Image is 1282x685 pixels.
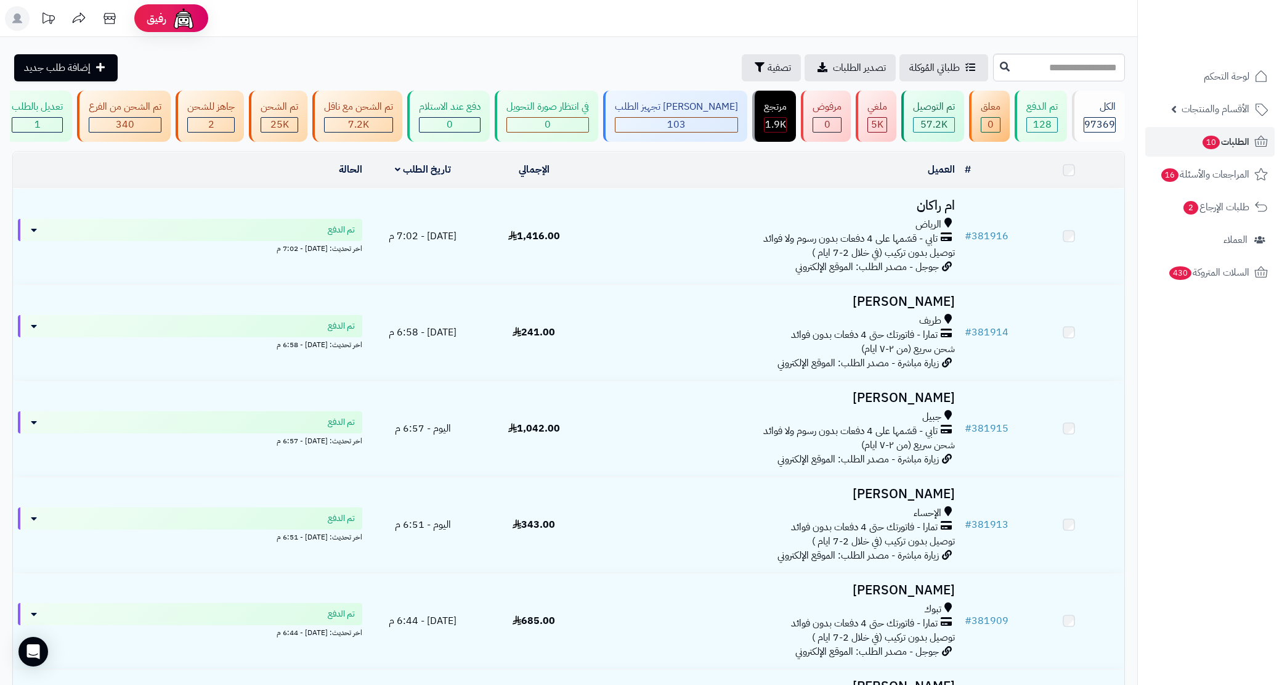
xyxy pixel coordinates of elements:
span: 340 [116,117,134,132]
div: الكل [1084,100,1116,114]
span: شحن سريع (من ٢-٧ ايام) [861,342,955,356]
span: الطلبات [1201,133,1249,150]
a: # [965,162,971,177]
span: 0 [824,117,830,132]
div: 103 [615,118,737,132]
div: تم الدفع [1026,100,1058,114]
span: زيارة مباشرة - مصدر الطلب: الموقع الإلكتروني [777,356,939,371]
a: تم التوصيل 57.2K [899,91,967,142]
a: دفع عند الاستلام 0 [405,91,492,142]
span: تابي - قسّمها على 4 دفعات بدون رسوم ولا فوائد [763,232,938,246]
span: [DATE] - 7:02 م [389,229,456,244]
a: لوحة التحكم [1145,62,1275,91]
div: تم الشحن من الفرع [89,100,161,114]
span: 1 [34,117,41,132]
div: جاهز للشحن [187,100,235,114]
span: [DATE] - 6:44 م [389,613,456,628]
h3: [PERSON_NAME] [594,583,955,597]
span: تبوك [924,602,941,617]
div: 2 [188,118,234,132]
span: 685.00 [513,613,555,628]
span: جوجل - مصدر الطلب: الموقع الإلكتروني [795,260,939,274]
div: اخر تحديث: [DATE] - 6:44 م [18,625,362,638]
a: #381913 [965,517,1008,532]
div: دفع عند الاستلام [419,100,481,114]
span: تمارا - فاتورتك حتى 4 دفعات بدون فوائد [791,617,938,631]
span: 0 [447,117,453,132]
span: 0 [545,117,551,132]
img: ai-face.png [171,6,196,31]
span: 343.00 [513,517,555,532]
div: 0 [420,118,480,132]
span: 1,416.00 [508,229,560,244]
span: 241.00 [513,325,555,340]
span: 1,042.00 [508,421,560,436]
span: تصدير الطلبات [833,60,886,75]
span: 57.2K [920,117,947,132]
span: 1.9K [765,117,786,132]
span: # [965,517,972,532]
span: تم الدفع [328,416,355,429]
div: اخر تحديث: [DATE] - 6:51 م [18,530,362,543]
span: # [965,325,972,340]
a: العميل [928,162,955,177]
a: طلبات الإرجاع2 [1145,192,1275,222]
a: تم الشحن من الفرع 340 [75,91,173,142]
a: الإجمالي [519,162,550,177]
button: تصفية [742,54,801,81]
a: #381915 [965,421,1008,436]
div: مرفوض [813,100,842,114]
span: 7.2K [348,117,369,132]
span: زيارة مباشرة - مصدر الطلب: الموقع الإلكتروني [777,548,939,563]
span: تم الدفع [328,608,355,620]
a: العملاء [1145,225,1275,255]
span: تمارا - فاتورتك حتى 4 دفعات بدون فوائد [791,328,938,342]
span: جبيل [922,410,941,424]
span: [DATE] - 6:58 م [389,325,456,340]
a: مرتجع 1.9K [750,91,798,142]
a: الحالة [339,162,362,177]
span: 10 [1203,136,1220,149]
a: تم الدفع 128 [1012,91,1069,142]
span: شحن سريع (من ٢-٧ ايام) [861,438,955,453]
div: تعديل بالطلب [12,100,63,114]
span: تم الدفع [328,320,355,332]
span: تم الدفع [328,512,355,525]
span: طلبات الإرجاع [1182,199,1249,216]
div: في انتظار صورة التحويل [506,100,589,114]
span: الأقسام والمنتجات [1182,100,1249,118]
span: تم الدفع [328,224,355,236]
span: تمارا - فاتورتك حتى 4 دفعات بدون فوائد [791,520,938,535]
span: 430 [1169,266,1191,280]
span: توصيل بدون تركيب (في خلال 2-7 ايام ) [812,245,955,260]
div: اخر تحديث: [DATE] - 6:58 م [18,337,362,350]
span: 25K [270,117,289,132]
div: 25007 [261,118,298,132]
span: 2 [208,117,214,132]
span: الإحساء [914,506,941,520]
span: السلات المتروكة [1168,264,1249,281]
span: 0 [988,117,994,132]
div: ملغي [867,100,887,114]
a: تم الشحن مع ناقل 7.2K [310,91,405,142]
div: 340 [89,118,161,132]
h3: [PERSON_NAME] [594,391,955,405]
span: المراجعات والأسئلة [1160,166,1249,183]
div: 0 [813,118,841,132]
a: تاريخ الطلب [395,162,451,177]
span: اليوم - 6:51 م [395,517,451,532]
h3: [PERSON_NAME] [594,295,955,309]
div: 7222 [325,118,392,132]
span: 5K [871,117,883,132]
span: رفيق [147,11,166,26]
img: logo-2.png [1198,33,1270,59]
div: 0 [981,118,1000,132]
span: # [965,613,972,628]
div: 57203 [914,118,954,132]
div: Open Intercom Messenger [18,637,48,667]
span: طلباتي المُوكلة [909,60,960,75]
span: 2 [1183,201,1198,215]
span: الرياض [915,218,941,232]
span: لوحة التحكم [1204,68,1249,85]
span: توصيل بدون تركيب (في خلال 2-7 ايام ) [812,534,955,549]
